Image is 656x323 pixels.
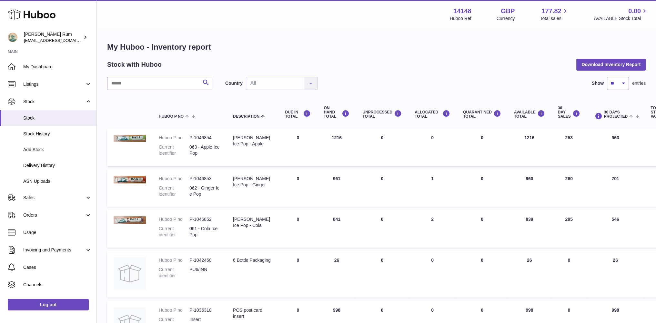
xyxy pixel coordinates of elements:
[189,185,220,197] dd: 062 - Ginger Ice Pop
[114,135,146,142] img: product image
[23,282,92,288] span: Channels
[23,147,92,153] span: Add Stock
[278,251,317,298] td: 0
[415,110,450,119] div: ALLOCATED Total
[587,128,644,166] td: 963
[317,169,356,207] td: 961
[481,217,483,222] span: 0
[159,185,189,197] dt: Current identifier
[508,210,551,248] td: 839
[408,210,457,248] td: 2
[551,210,587,248] td: 295
[189,144,220,156] dd: 063 - Apple Ice Pop
[481,135,483,140] span: 0
[23,115,92,121] span: Stock
[317,128,356,166] td: 1216
[356,128,408,166] td: 0
[159,135,189,141] dt: Huboo P no
[508,169,551,207] td: 960
[508,128,551,166] td: 1216
[233,307,272,319] div: POS post card insert
[8,33,17,42] img: mail@bartirum.wales
[324,106,349,119] div: ON HAND Total
[23,212,85,218] span: Orders
[540,15,569,22] span: Total sales
[159,307,189,313] dt: Huboo P no
[551,169,587,207] td: 260
[233,114,259,119] span: Description
[576,59,646,70] button: Download Inventory Report
[189,267,220,279] dd: PU6/INN
[114,216,146,223] img: product image
[551,128,587,166] td: 253
[453,7,471,15] strong: 14148
[481,308,483,313] span: 0
[632,80,646,86] span: entries
[278,210,317,248] td: 0
[23,264,92,270] span: Cases
[408,251,457,298] td: 0
[233,216,272,229] div: [PERSON_NAME] Ice Pop - Cola
[356,251,408,298] td: 0
[587,210,644,248] td: 546
[23,230,92,236] span: Usage
[408,128,457,166] td: 0
[107,60,162,69] h2: Stock with Huboo
[8,299,89,310] a: Log out
[497,15,515,22] div: Currency
[540,7,569,22] a: 177.82 Total sales
[594,7,648,22] a: 0.00 AVAILABLE Stock Total
[408,169,457,207] td: 1
[628,7,641,15] span: 0.00
[189,226,220,238] dd: 061 - Cola Ice Pop
[481,258,483,263] span: 0
[501,7,515,15] strong: GBP
[107,42,646,52] h1: My Huboo - Inventory report
[23,81,85,87] span: Listings
[114,257,146,289] img: product image
[481,176,483,181] span: 0
[356,210,408,248] td: 0
[23,131,92,137] span: Stock History
[594,15,648,22] span: AVAILABLE Stock Total
[587,169,644,207] td: 701
[450,15,471,22] div: Huboo Ref
[317,210,356,248] td: 841
[159,216,189,222] dt: Huboo P no
[159,144,189,156] dt: Current identifier
[285,110,311,119] div: DUE IN TOTAL
[592,80,604,86] label: Show
[233,257,272,263] div: 6 Bottle Packaging
[551,251,587,298] td: 0
[23,247,85,253] span: Invoicing and Payments
[514,110,545,119] div: AVAILABLE Total
[159,226,189,238] dt: Current identifier
[159,267,189,279] dt: Current identifier
[356,169,408,207] td: 0
[278,128,317,166] td: 0
[587,251,644,298] td: 26
[189,135,220,141] dd: P-1046854
[189,176,220,182] dd: P-1046853
[233,176,272,188] div: [PERSON_NAME] Ice Pop - Ginger
[233,135,272,147] div: [PERSON_NAME] Ice Pop - Apple
[23,99,85,105] span: Stock
[24,38,95,43] span: [EMAIL_ADDRESS][DOMAIN_NAME]
[23,64,92,70] span: My Dashboard
[604,110,628,119] span: 30 DAYS PROJECTED
[23,178,92,184] span: ASN Uploads
[189,216,220,222] dd: P-1046852
[23,162,92,169] span: Delivery History
[317,251,356,298] td: 26
[463,110,501,119] div: QUARANTINED Total
[558,106,580,119] div: 30 DAY SALES
[24,31,82,44] div: [PERSON_NAME] Rum
[159,114,184,119] span: Huboo P no
[225,80,243,86] label: Country
[362,110,402,119] div: UNPROCESSED Total
[114,176,146,183] img: product image
[278,169,317,207] td: 0
[189,257,220,263] dd: P-1042460
[189,307,220,313] dd: P-1036310
[541,7,561,15] span: 177.82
